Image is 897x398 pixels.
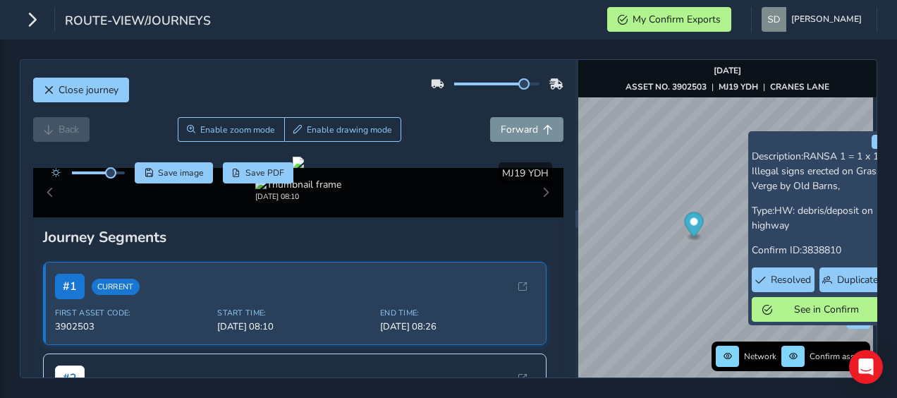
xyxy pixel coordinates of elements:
[217,308,372,318] span: Start Time:
[284,117,402,142] button: Draw
[380,320,535,333] span: [DATE] 08:26
[626,81,707,92] strong: ASSET NO. 3902503
[490,117,563,142] button: Forward
[307,124,392,135] span: Enable drawing mode
[43,227,554,247] div: Journey Segments
[819,267,886,292] button: Duplicated
[380,308,535,318] span: End Time:
[777,303,875,316] span: See in Confirm
[55,366,85,391] span: # 2
[65,12,211,32] span: route-view/journeys
[135,162,213,183] button: Save
[685,212,704,241] div: Map marker
[752,243,886,258] p: Confirm ID:
[714,65,741,76] strong: [DATE]
[791,7,862,32] span: [PERSON_NAME]
[719,81,758,92] strong: MJ19 YDH
[744,351,776,362] span: Network
[92,279,140,295] span: Current
[200,124,275,135] span: Enable zoom mode
[158,167,204,179] span: Save image
[752,267,814,292] button: Resolved
[607,7,731,32] button: My Confirm Exports
[752,149,886,193] p: Description:
[223,162,294,183] button: PDF
[502,167,549,180] span: MJ19 YDH
[837,273,884,287] span: Duplicated
[245,167,284,179] span: Save PDF
[762,7,867,32] button: [PERSON_NAME]
[633,13,721,26] span: My Confirm Exports
[178,117,284,142] button: Zoom
[55,308,209,318] span: First Asset Code:
[810,351,866,362] span: Confirm assets
[255,178,341,191] img: Thumbnail frame
[752,297,886,322] button: See in Confirm
[55,320,209,333] span: 3902503
[752,204,873,232] span: HW: debris/deposit on highway
[849,350,883,384] div: Open Intercom Messenger
[752,203,886,233] p: Type:
[255,191,341,202] div: [DATE] 08:10
[872,135,886,149] button: x
[762,7,786,32] img: diamond-layout
[217,320,372,333] span: [DATE] 08:10
[55,274,85,299] span: # 1
[626,81,829,92] div: | |
[771,273,811,287] span: Resolved
[59,83,118,97] span: Close journey
[33,78,129,102] button: Close journey
[802,243,841,257] span: 3838810
[752,150,881,193] span: RANSA 1 = 1 x 1, Illegal signs erected on Grass Verge by Old Barns,
[501,123,538,136] span: Forward
[770,81,829,92] strong: CRANES LANE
